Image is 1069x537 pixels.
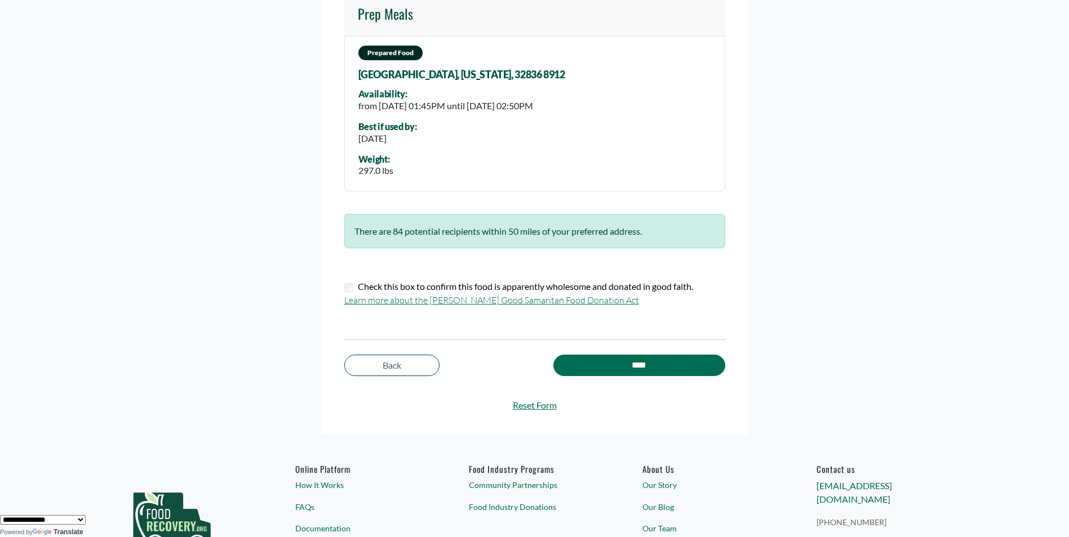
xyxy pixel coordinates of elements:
[642,479,774,491] a: Our Story
[817,464,948,474] h6: Contact us
[642,501,774,513] a: Our Blog
[358,6,413,22] h4: Prep Meals
[358,89,533,99] div: Availability:
[469,464,600,474] h6: Food Industry Programs
[358,280,693,293] label: Check this box to confirm this food is apparently wholesome and donated in good faith.
[358,154,393,164] div: Weight:
[358,132,417,145] div: [DATE]
[33,528,83,536] a: Translate
[358,46,423,60] span: Prepared Food
[817,480,892,504] a: [EMAIL_ADDRESS][DOMAIN_NAME]
[469,479,600,491] a: Community Partnerships
[295,479,427,491] a: How It Works
[358,122,417,132] div: Best if used by:
[33,529,54,536] img: Google Translate
[344,399,725,412] a: Reset Form
[358,164,393,177] div: 297.0 lbs
[344,355,440,376] a: Back
[344,214,725,248] div: There are 84 potential recipients within 50 miles of your preferred address.
[295,464,427,474] h6: Online Platform
[358,69,565,80] span: [GEOGRAPHIC_DATA], [US_STATE], 32836 8912
[344,294,639,306] a: Learn more about the [PERSON_NAME] Good Samaritan Food Donation Act
[642,464,774,474] a: About Us
[358,99,533,113] div: from [DATE] 01:45PM until [DATE] 02:50PM
[469,501,600,513] a: Food Industry Donations
[295,501,427,513] a: FAQs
